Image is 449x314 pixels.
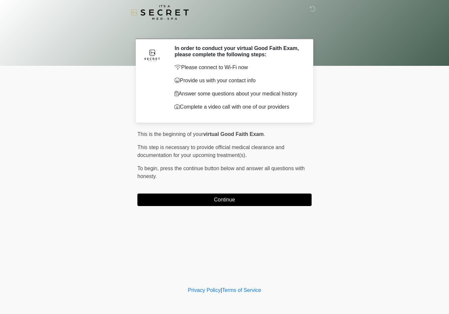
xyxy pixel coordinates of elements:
[137,131,203,137] span: This is the beginning of your
[264,131,265,137] span: .
[131,5,189,20] img: It's A Secret Med Spa Logo
[175,77,302,85] p: Provide us with your contact info
[137,144,284,158] span: This step is necessary to provide official medical clearance and documentation for your upcoming ...
[203,131,264,137] strong: virtual Good Faith Exam
[175,64,302,71] p: Please connect to Wi-Fi now
[188,287,221,293] a: Privacy Policy
[142,45,162,65] img: Agent Avatar
[132,24,317,36] h1: ‎ ‎
[175,90,302,98] p: Answer some questions about your medical history
[175,45,302,58] h2: In order to conduct your virtual Good Faith Exam, please complete the following steps:
[137,166,305,179] span: press the continue button below and answer all questions with honesty.
[137,194,312,206] button: Continue
[137,166,160,171] span: To begin,
[221,287,222,293] a: |
[222,287,261,293] a: Terms of Service
[175,103,302,111] p: Complete a video call with one of our providers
